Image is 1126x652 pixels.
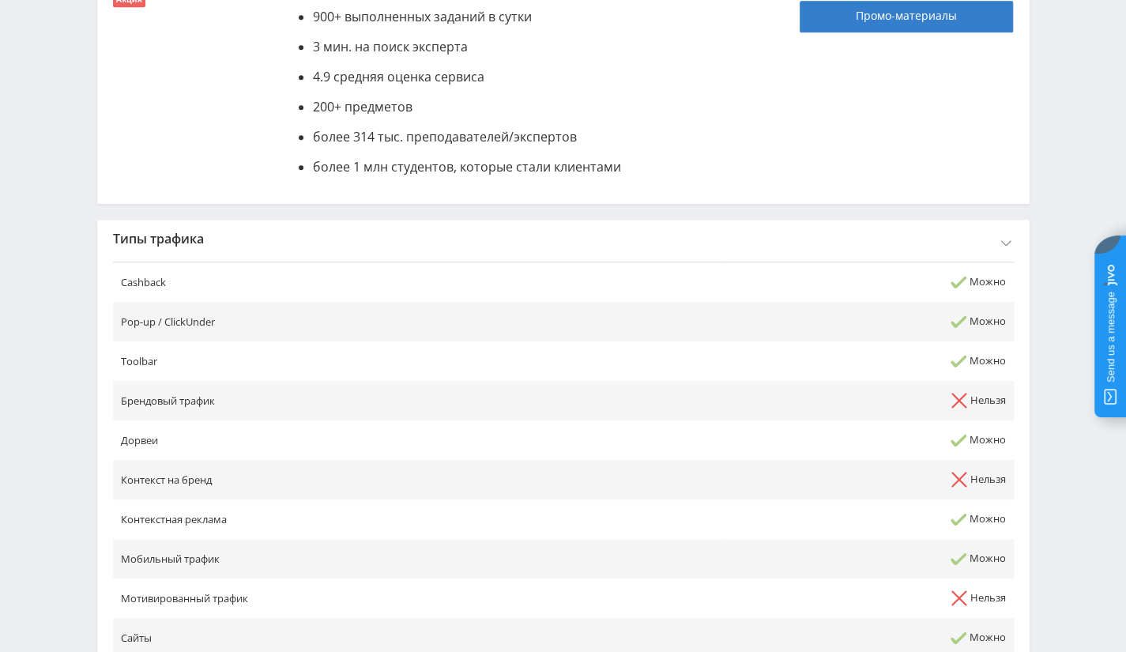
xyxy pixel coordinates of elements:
[313,38,468,55] span: 3 мин. на поиск эксперта
[726,579,1014,618] td: Нельзя
[313,8,532,25] span: 900+ выполненных заданий в сутки
[726,341,1014,381] td: Можно
[113,539,726,579] td: Мобильный трафик
[726,539,1014,579] td: Можно
[856,9,957,22] span: Промо-материалы
[726,499,1014,539] td: Можно
[313,128,577,145] span: более 314 тыс. преподавателей/экспертов
[113,341,726,381] td: Toolbar
[726,460,1014,499] td: Нельзя
[113,262,726,303] td: Cashback
[726,420,1014,460] td: Можно
[113,460,726,499] td: Контекст на бренд
[97,220,1030,258] div: Типы трафика
[313,158,621,175] span: более 1 млн студентов, которые стали клиентами
[113,499,726,539] td: Контекстная реклама
[113,579,726,618] td: Мотивированный трафик
[313,68,484,85] span: 4.9 средняя оценка сервиса
[313,98,412,115] span: 200+ предметов
[726,381,1014,420] td: Нельзя
[113,381,726,420] td: Брендовый трафик
[113,302,726,341] td: Pop-up / ClickUnder
[113,420,726,460] td: Дорвеи
[726,302,1014,341] td: Можно
[726,262,1014,303] td: Можно
[800,1,1013,32] a: Промо-материалы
